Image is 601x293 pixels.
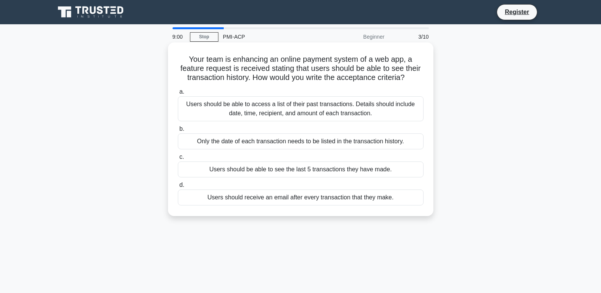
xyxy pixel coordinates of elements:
[323,29,389,44] div: Beginner
[389,29,433,44] div: 3/10
[190,32,218,42] a: Stop
[179,154,184,160] span: c.
[178,133,424,149] div: Only the date of each transaction needs to be listed in the transaction history.
[179,88,184,95] span: a.
[177,55,424,83] h5: Your team is enhancing an online payment system of a web app, a feature request is received stati...
[179,125,184,132] span: b.
[178,161,424,177] div: Users should be able to see the last 5 transactions they have made.
[178,96,424,121] div: Users should be able to access a list of their past transactions. Details should include date, ti...
[178,190,424,205] div: Users should receive an email after every transaction that they make.
[500,7,534,17] a: Register
[168,29,190,44] div: 9:00
[179,182,184,188] span: d.
[218,29,323,44] div: PMI-ACP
